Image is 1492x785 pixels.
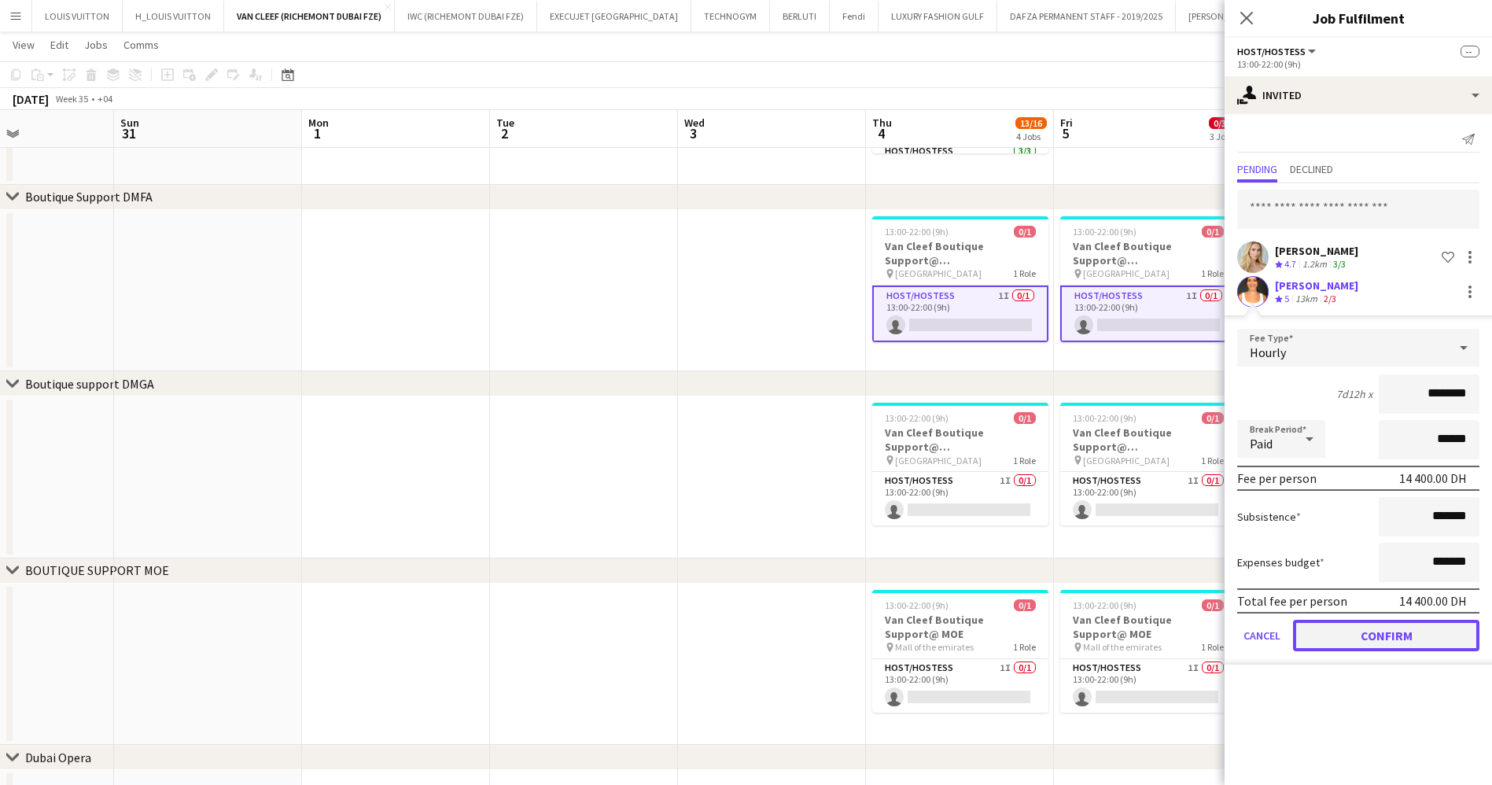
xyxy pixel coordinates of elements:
[1073,226,1136,238] span: 13:00-22:00 (9h)
[1284,258,1296,270] span: 4.7
[1201,641,1224,653] span: 1 Role
[1013,455,1036,466] span: 1 Role
[1015,117,1047,129] span: 13/16
[872,472,1048,525] app-card-role: Host/Hostess1I0/113:00-22:00 (9h)
[1250,436,1273,451] span: Paid
[118,124,139,142] span: 31
[496,116,514,130] span: Tue
[1060,216,1236,342] app-job-card: 13:00-22:00 (9h)0/1Van Cleef Boutique Support@ [GEOGRAPHIC_DATA] [GEOGRAPHIC_DATA]1 RoleHost/Host...
[872,286,1048,342] app-card-role: Host/Hostess1I0/113:00-22:00 (9h)
[50,38,68,52] span: Edit
[52,93,91,105] span: Week 35
[895,641,974,653] span: Mall of the emirates
[1237,510,1301,524] label: Subsistence
[872,426,1048,454] h3: Van Cleef Boutique Support@ [GEOGRAPHIC_DATA]
[1237,620,1287,651] button: Cancel
[1202,599,1224,611] span: 0/1
[1060,613,1236,641] h3: Van Cleef Boutique Support@ MOE
[1237,46,1318,57] button: Host/Hostess
[6,35,41,55] a: View
[872,590,1048,713] div: 13:00-22:00 (9h)0/1Van Cleef Boutique Support@ MOE Mall of the emirates1 RoleHost/Hostess1I0/113:...
[1083,455,1170,466] span: [GEOGRAPHIC_DATA]
[494,124,514,142] span: 2
[25,562,169,578] div: BOUTIQUE SUPPORT MOE
[872,216,1048,342] app-job-card: 13:00-22:00 (9h)0/1Van Cleef Boutique Support@ [GEOGRAPHIC_DATA] [GEOGRAPHIC_DATA]1 RoleHost/Host...
[1073,412,1136,424] span: 13:00-22:00 (9h)
[1083,267,1170,279] span: [GEOGRAPHIC_DATA]
[870,124,892,142] span: 4
[117,35,165,55] a: Comms
[25,376,154,392] div: Boutique support DMGA
[1290,164,1333,175] span: Declined
[1299,258,1330,271] div: 1.2km
[1237,470,1317,486] div: Fee per person
[25,750,91,765] div: Dubai Opera
[1333,258,1346,270] app-skills-label: 3/3
[872,239,1048,267] h3: Van Cleef Boutique Support@ [GEOGRAPHIC_DATA]
[895,267,982,279] span: [GEOGRAPHIC_DATA]
[682,124,705,142] span: 3
[1060,403,1236,525] app-job-card: 13:00-22:00 (9h)0/1Van Cleef Boutique Support@ [GEOGRAPHIC_DATA] [GEOGRAPHIC_DATA]1 RoleHost/Host...
[1275,278,1358,293] div: [PERSON_NAME]
[1237,46,1306,57] span: Host/Hostess
[885,226,949,238] span: 13:00-22:00 (9h)
[1060,590,1236,713] app-job-card: 13:00-22:00 (9h)0/1Van Cleef Boutique Support@ MOE Mall of the emirates1 RoleHost/Hostess1I0/113:...
[1237,164,1277,175] span: Pending
[1060,116,1073,130] span: Fri
[1209,117,1231,129] span: 0/3
[1210,131,1234,142] div: 3 Jobs
[1060,239,1236,267] h3: Van Cleef Boutique Support@ [GEOGRAPHIC_DATA]
[879,1,997,31] button: LUXURY FASHION GULF
[1250,345,1286,360] span: Hourly
[1237,593,1347,609] div: Total fee per person
[1336,387,1372,401] div: 7d12h x
[872,403,1048,525] app-job-card: 13:00-22:00 (9h)0/1Van Cleef Boutique Support@ [GEOGRAPHIC_DATA] [GEOGRAPHIC_DATA]1 RoleHost/Host...
[1275,244,1358,258] div: [PERSON_NAME]
[872,116,892,130] span: Thu
[1225,8,1492,28] h3: Job Fulfilment
[224,1,395,31] button: VAN CLEEF (RICHEMONT DUBAI FZE)
[1060,286,1236,342] app-card-role: Host/Hostess1I0/113:00-22:00 (9h)
[1014,226,1036,238] span: 0/1
[78,35,114,55] a: Jobs
[1201,455,1224,466] span: 1 Role
[997,1,1176,31] button: DAFZA PERMANENT STAFF - 2019/2025
[13,38,35,52] span: View
[1293,620,1479,651] button: Confirm
[1016,131,1046,142] div: 4 Jobs
[1013,641,1036,653] span: 1 Role
[684,116,705,130] span: Wed
[872,613,1048,641] h3: Van Cleef Boutique Support@ MOE
[120,116,139,130] span: Sun
[770,1,830,31] button: BERLUTI
[885,412,949,424] span: 13:00-22:00 (9h)
[306,124,329,142] span: 1
[1237,555,1324,569] label: Expenses budget
[1399,593,1467,609] div: 14 400.00 DH
[872,659,1048,713] app-card-role: Host/Hostess1I0/113:00-22:00 (9h)
[830,1,879,31] button: Fendi
[395,1,537,31] button: IWC (RICHEMONT DUBAI FZE)
[32,1,123,31] button: LOUIS VUITTON
[1013,267,1036,279] span: 1 Role
[1202,412,1224,424] span: 0/1
[1014,599,1036,611] span: 0/1
[1176,1,1269,31] button: [PERSON_NAME]
[1237,58,1479,70] div: 13:00-22:00 (9h)
[1083,641,1162,653] span: Mall of the emirates
[1201,267,1224,279] span: 1 Role
[308,116,329,130] span: Mon
[1324,293,1336,304] app-skills-label: 2/3
[1058,124,1073,142] span: 5
[1284,293,1289,304] span: 5
[537,1,691,31] button: EXECUJET [GEOGRAPHIC_DATA]
[895,455,982,466] span: [GEOGRAPHIC_DATA]
[1202,226,1224,238] span: 0/1
[25,189,153,205] div: Boutique Support DMFA
[44,35,75,55] a: Edit
[123,38,159,52] span: Comms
